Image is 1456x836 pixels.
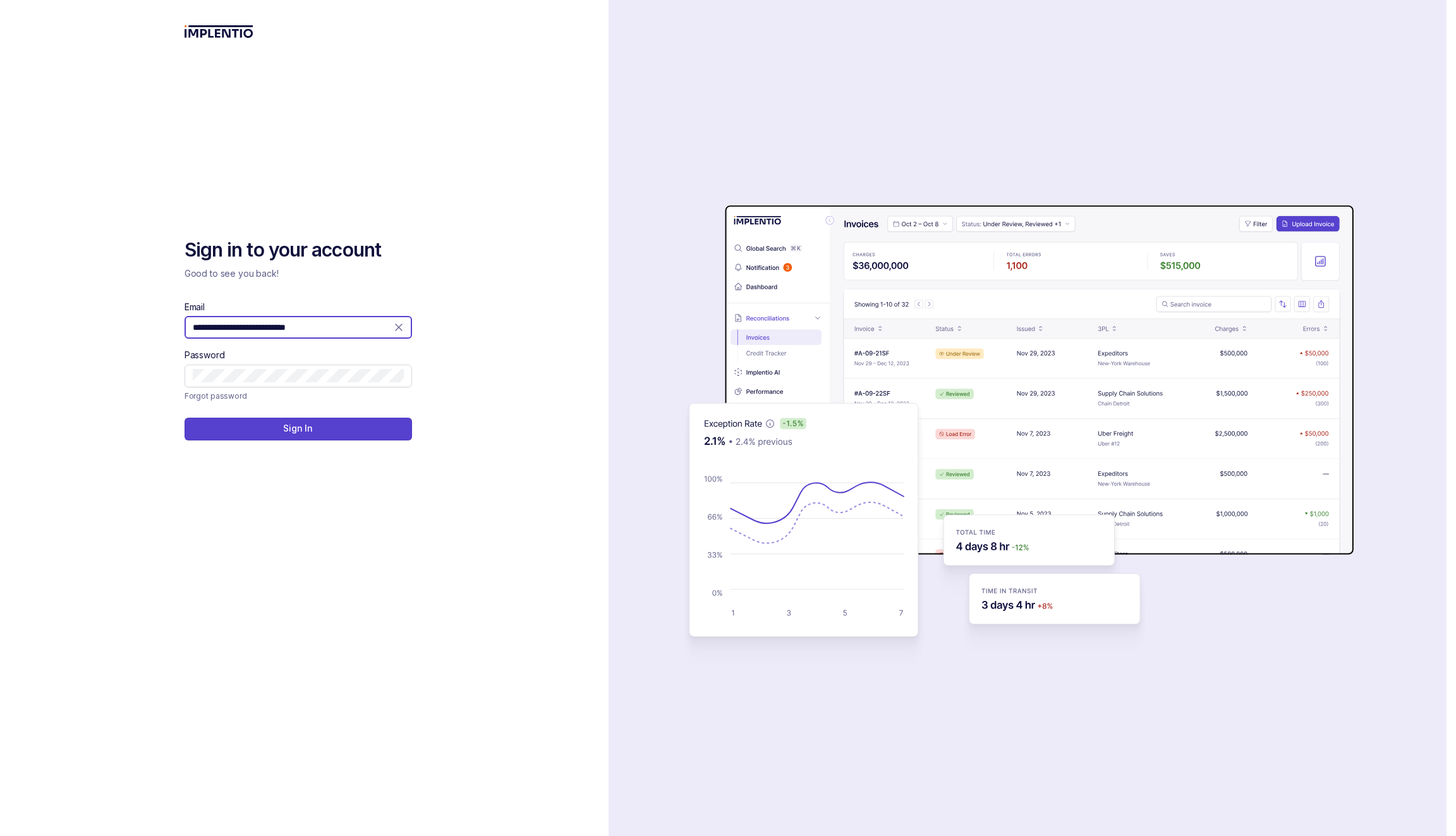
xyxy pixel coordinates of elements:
[185,390,247,403] p: Forgot password
[645,166,1359,671] img: signin-background.svg
[185,349,225,361] label: Password
[185,267,412,280] p: Good to see you back!
[185,301,205,313] label: Email
[185,418,412,440] button: Sign In
[185,25,253,38] img: logo
[185,390,247,403] a: Link Forgot password
[283,422,313,435] p: Sign In
[185,238,412,263] h2: Sign in to your account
